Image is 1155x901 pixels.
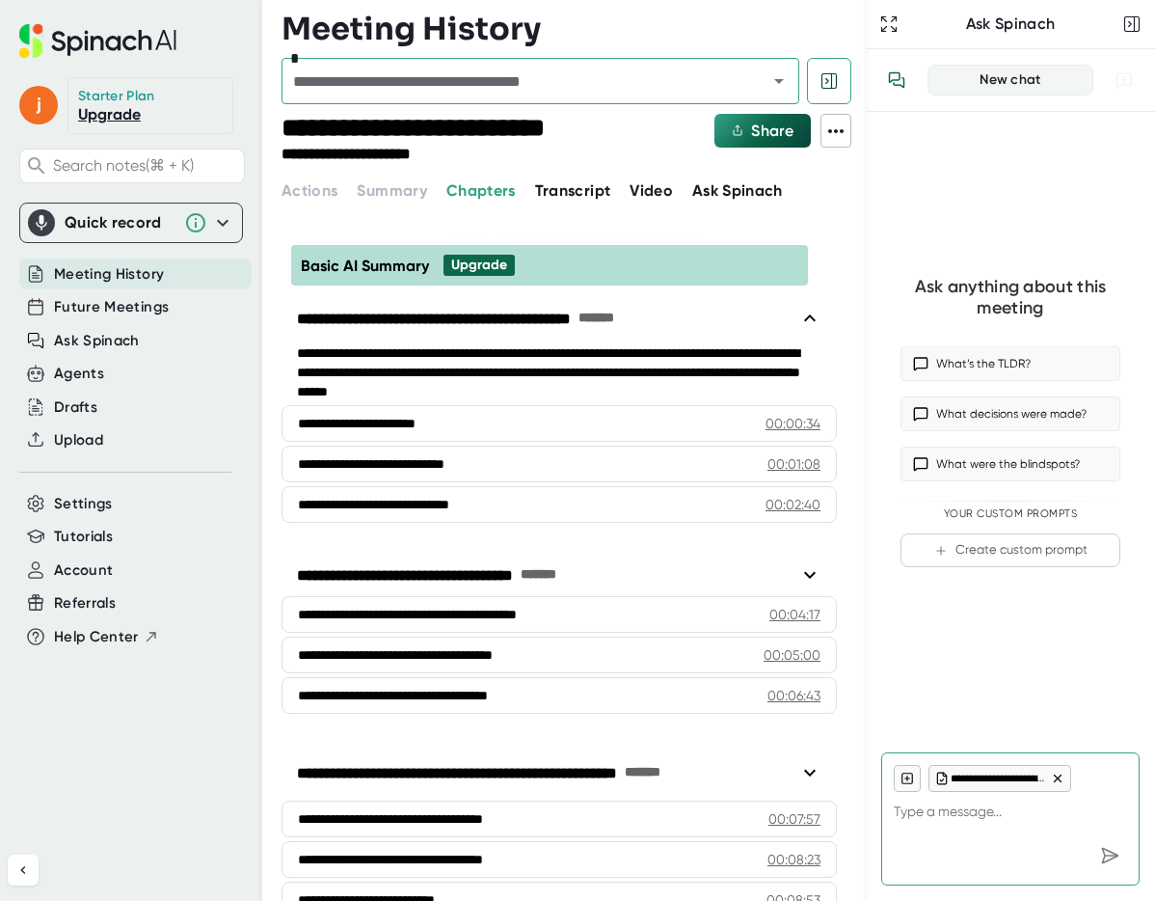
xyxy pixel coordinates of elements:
[769,605,820,624] div: 00:04:17
[8,855,39,886] button: Collapse sidebar
[766,414,820,433] div: 00:00:34
[54,330,140,352] button: Ask Spinach
[714,114,811,148] button: Share
[446,179,516,203] button: Chapters
[78,88,155,105] div: Starter Plan
[78,105,141,123] a: Upgrade
[875,11,902,38] button: Expand to Ask Spinach page
[902,14,1118,34] div: Ask Spinach
[900,276,1120,319] div: Ask anything about this meeting
[900,447,1120,481] button: What were the blindspots?
[282,181,337,200] span: Actions
[53,156,239,175] span: Search notes (⌘ + K)
[767,686,820,705] div: 00:06:43
[1092,838,1127,873] div: Send message
[54,493,113,515] button: Settings
[54,592,116,614] button: Referrals
[535,181,611,200] span: Transcript
[535,179,611,203] button: Transcript
[630,181,673,200] span: Video
[54,263,164,286] button: Meeting History
[65,213,175,232] div: Quick record
[767,850,820,869] div: 00:08:23
[766,68,792,95] button: Open
[630,179,673,203] button: Video
[357,179,426,203] button: Summary
[900,346,1120,381] button: What’s the TLDR?
[282,11,541,47] h3: Meeting History
[764,645,820,665] div: 00:05:00
[54,429,103,451] button: Upload
[451,257,507,274] div: Upgrade
[54,296,169,318] button: Future Meetings
[900,533,1120,567] button: Create custom prompt
[900,396,1120,431] button: What decisions were made?
[54,363,104,385] button: Agents
[19,86,58,124] span: j
[54,626,159,648] button: Help Center
[28,204,234,242] div: Quick record
[54,626,139,648] span: Help Center
[54,526,113,548] button: Tutorials
[766,495,820,514] div: 00:02:40
[692,181,783,200] span: Ask Spinach
[1118,11,1145,38] button: Close conversation sidebar
[357,181,426,200] span: Summary
[768,809,820,829] div: 00:07:57
[54,560,113,582] button: Account
[767,454,820,474] div: 00:01:08
[807,58,851,104] button: Hide meeting chat
[692,179,783,203] button: Ask Spinach
[751,122,793,140] span: Share
[900,507,1120,521] div: Your Custom Prompts
[54,396,97,419] button: Drafts
[940,71,1081,89] div: New chat
[301,257,429,275] span: Basic AI Summary
[446,181,516,200] span: Chapters
[877,61,916,99] button: View conversation history
[282,179,337,203] button: Actions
